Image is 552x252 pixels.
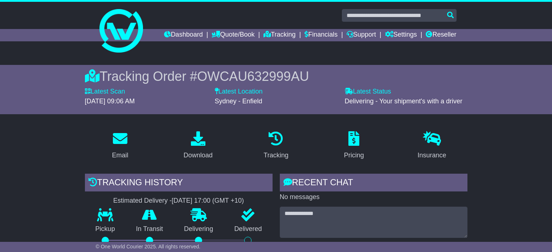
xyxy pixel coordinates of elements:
p: No messages [280,193,467,201]
a: Pricing [339,129,369,163]
p: Delivered [224,225,272,233]
span: Delivering - Your shipment's with a driver [345,98,463,105]
a: Insurance [413,129,451,163]
span: OWCAU632999AU [197,69,309,84]
a: Tracking [259,129,293,163]
a: Reseller [426,29,456,41]
div: RECENT CHAT [280,174,467,193]
a: Email [107,129,133,163]
label: Latest Status [345,88,391,96]
div: Insurance [418,150,446,160]
div: Tracking Order # [85,69,467,84]
div: Tracking [263,150,288,160]
label: Latest Scan [85,88,125,96]
a: Dashboard [164,29,203,41]
div: Download [184,150,213,160]
div: Estimated Delivery - [85,197,273,205]
a: Download [179,129,217,163]
a: Financials [304,29,338,41]
p: In Transit [126,225,173,233]
a: Support [347,29,376,41]
div: [DATE] 17:00 (GMT +10) [172,197,244,205]
div: Email [112,150,128,160]
span: © One World Courier 2025. All rights reserved. [96,244,201,249]
label: Latest Location [215,88,263,96]
div: Pricing [344,150,364,160]
a: Quote/Book [212,29,254,41]
div: Tracking history [85,174,273,193]
p: Pickup [85,225,126,233]
span: [DATE] 09:06 AM [85,98,135,105]
span: Sydney - Enfield [215,98,262,105]
a: Tracking [263,29,295,41]
p: Delivering [173,225,224,233]
a: Settings [385,29,417,41]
